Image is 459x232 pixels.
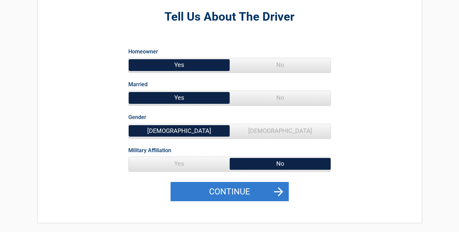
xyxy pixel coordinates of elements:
[230,91,331,105] span: No
[128,113,146,122] label: Gender
[230,157,331,170] span: No
[129,58,230,72] span: Yes
[128,47,158,56] label: Homeowner
[171,182,289,202] button: Continue
[129,157,230,170] span: Yes
[230,124,331,138] span: [DEMOGRAPHIC_DATA]
[128,146,171,155] label: Military Affiliation
[75,9,385,25] h2: Tell Us About The Driver
[230,58,331,72] span: No
[129,124,230,138] span: [DEMOGRAPHIC_DATA]
[128,80,148,89] label: Married
[129,91,230,105] span: Yes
